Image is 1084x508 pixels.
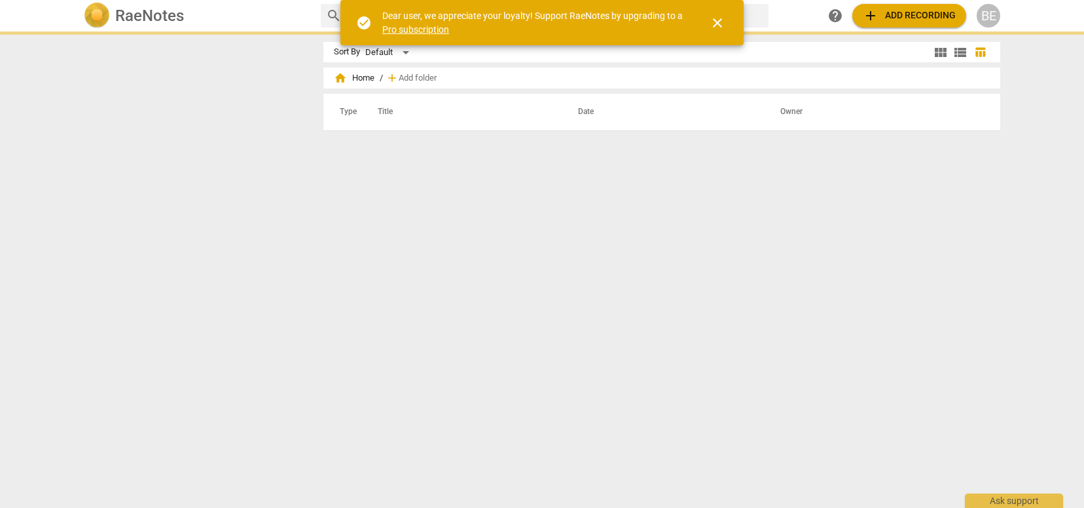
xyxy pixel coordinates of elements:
[365,42,414,63] div: Default
[977,4,1000,28] button: BE
[362,94,562,130] th: Title
[334,71,347,85] span: home
[334,47,360,57] div: Sort By
[952,45,968,60] span: view_list
[356,15,372,31] span: check_circle
[334,71,374,85] span: Home
[386,71,399,85] span: add
[399,73,437,83] span: Add folder
[382,9,686,36] div: Dear user, we appreciate your loyalty! Support RaeNotes by upgrading to a
[710,15,725,31] span: close
[970,43,990,62] button: Table view
[115,7,184,25] h2: RaeNotes
[765,94,986,130] th: Owner
[974,46,986,58] span: table_chart
[965,494,1063,508] div: Ask support
[84,3,110,29] img: Logo
[950,43,970,62] button: List view
[84,3,310,29] a: LogoRaeNotes
[931,43,950,62] button: Tile view
[380,73,383,83] span: /
[326,8,342,24] span: search
[702,7,733,39] button: Close
[382,24,449,35] a: Pro subscription
[863,8,956,24] span: Add recording
[562,94,765,130] th: Date
[329,94,362,130] th: Type
[863,8,878,24] span: add
[823,4,847,28] a: Help
[933,45,948,60] span: view_module
[852,4,966,28] button: Upload
[827,8,843,24] span: help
